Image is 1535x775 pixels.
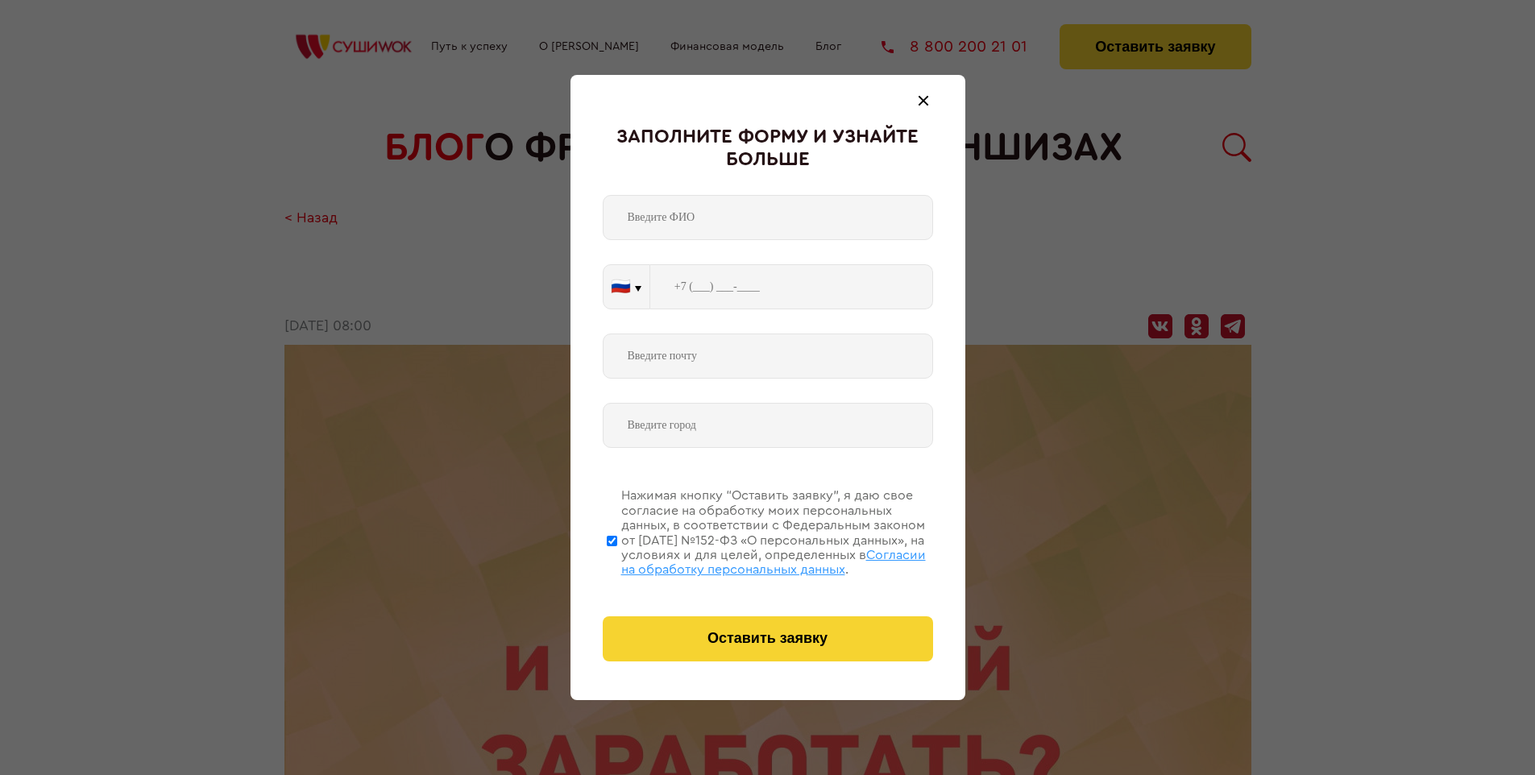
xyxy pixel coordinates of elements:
[603,403,933,448] input: Введите город
[650,264,933,309] input: +7 (___) ___-____
[621,549,926,576] span: Согласии на обработку персональных данных
[621,488,933,577] div: Нажимая кнопку “Оставить заявку”, я даю свое согласие на обработку моих персональных данных, в со...
[603,334,933,379] input: Введите почту
[603,195,933,240] input: Введите ФИО
[603,126,933,171] div: Заполните форму и узнайте больше
[604,265,649,309] button: 🇷🇺
[603,616,933,661] button: Оставить заявку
